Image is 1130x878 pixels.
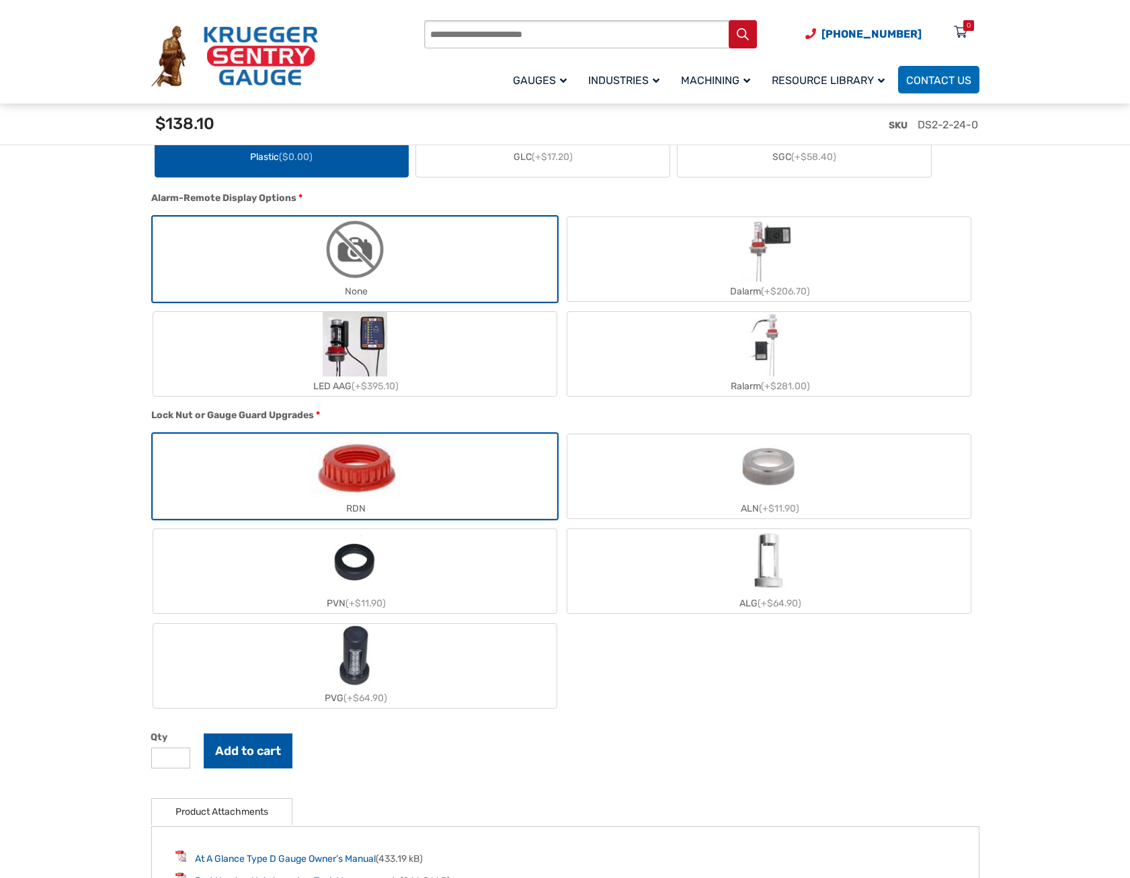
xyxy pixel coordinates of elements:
label: PVN [153,529,557,613]
a: Product Attachments [175,799,268,825]
label: Ralarm [567,312,971,396]
span: ($0.00) [279,151,313,163]
abbr: required [316,408,320,422]
span: Lock Nut or Gauge Guard Upgrades [151,409,314,421]
span: Gauges [513,74,567,87]
label: ALG [567,529,971,613]
span: Machining [681,74,750,87]
a: Industries [580,64,673,95]
div: ALN [567,499,971,518]
button: Add to cart [204,733,292,768]
div: LED AAG [153,376,557,396]
span: Alarm-Remote Display Options [151,192,296,204]
abbr: required [298,191,302,205]
label: PVG [153,624,557,708]
span: Contact Us [906,74,971,87]
a: Contact Us [898,66,979,93]
label: Dalarm [567,217,971,301]
a: Phone Number (920) 434-8860 [805,26,922,42]
span: Industries [588,74,659,87]
input: Product quantity [151,748,190,768]
label: ALN [567,434,971,518]
span: [PHONE_NUMBER] [821,28,922,40]
span: GLC [514,150,573,164]
a: At A Glance Type D Gauge Owner’s Manual [195,853,376,865]
div: PVN [153,594,557,613]
span: SGC [772,150,836,164]
span: SKU [889,120,907,131]
span: (+$206.70) [761,286,810,297]
label: None [153,217,557,301]
span: (+$281.00) [761,381,810,392]
span: Plastic [250,150,313,164]
div: 0 [967,20,971,31]
div: None [153,282,557,301]
label: LED AAG [153,312,557,396]
div: Dalarm [567,282,971,301]
li: (433.19 kB) [175,850,955,866]
span: (+$11.90) [759,503,799,514]
img: Krueger Sentry Gauge [151,26,318,87]
span: (+$64.90) [758,598,801,609]
div: Ralarm [567,376,971,396]
a: Gauges [505,64,580,95]
label: RDN [153,434,557,518]
a: Machining [673,64,764,95]
span: (+$17.20) [532,151,573,163]
span: (+$58.40) [791,151,836,163]
span: Resource Library [772,74,885,87]
div: ALG [567,594,971,613]
span: DS2-2-24-0 [918,118,978,131]
div: RDN [153,499,557,518]
div: PVG [153,688,557,708]
span: (+$64.90) [344,692,387,704]
span: (+$395.10) [352,381,399,392]
a: Resource Library [764,64,898,95]
span: (+$11.90) [346,598,386,609]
